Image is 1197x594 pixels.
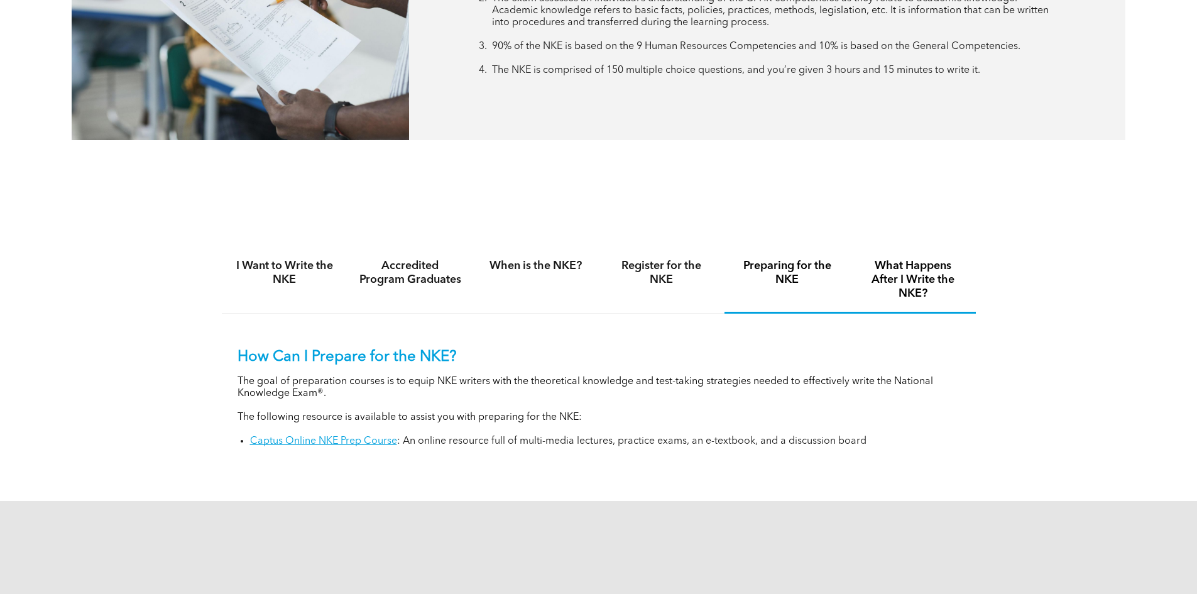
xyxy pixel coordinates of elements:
h4: Preparing for the NKE [736,259,839,287]
span: The NKE is comprised of 150 multiple choice questions, and you’re given 3 hours and 15 minutes to... [492,65,980,75]
span: 90% of the NKE is based on the 9 Human Resources Competencies and 10% is based on the General Com... [492,41,1020,52]
p: How Can I Prepare for the NKE? [238,348,960,366]
li: : An online resource full of multi-media lectures, practice exams, an e-textbook, and a discussio... [250,436,960,448]
h4: Register for the NKE [610,259,713,287]
h4: What Happens After I Write the NKE? [861,259,965,300]
p: The goal of preparation courses is to equip NKE writers with the theoretical knowledge and test-t... [238,376,960,400]
p: The following resource is available to assist you with preparing for the NKE: [238,412,960,424]
a: Captus Online NKE Prep Course [250,436,397,446]
h4: I Want to Write the NKE [233,259,336,287]
h4: Accredited Program Graduates [359,259,462,287]
h4: When is the NKE? [484,259,588,273]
